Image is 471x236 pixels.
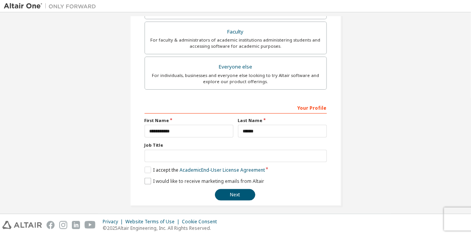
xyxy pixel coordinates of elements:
[180,167,265,173] a: Academic End-User License Agreement
[72,221,80,229] img: linkedin.svg
[4,2,100,10] img: Altair One
[145,142,327,148] label: Job Title
[103,225,221,231] p: © 2025 Altair Engineering, Inc. All Rights Reserved.
[182,219,221,225] div: Cookie Consent
[2,221,42,229] img: altair_logo.svg
[59,221,67,229] img: instagram.svg
[215,189,255,201] button: Next
[145,167,265,173] label: I accept the
[103,219,125,225] div: Privacy
[145,178,264,184] label: I would like to receive marketing emails from Altair
[145,101,327,114] div: Your Profile
[85,221,96,229] img: youtube.svg
[238,117,327,124] label: Last Name
[150,37,322,49] div: For faculty & administrators of academic institutions administering students and accessing softwa...
[145,117,233,124] label: First Name
[150,62,322,72] div: Everyone else
[47,221,55,229] img: facebook.svg
[150,27,322,37] div: Faculty
[150,72,322,85] div: For individuals, businesses and everyone else looking to try Altair software and explore our prod...
[125,219,182,225] div: Website Terms of Use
